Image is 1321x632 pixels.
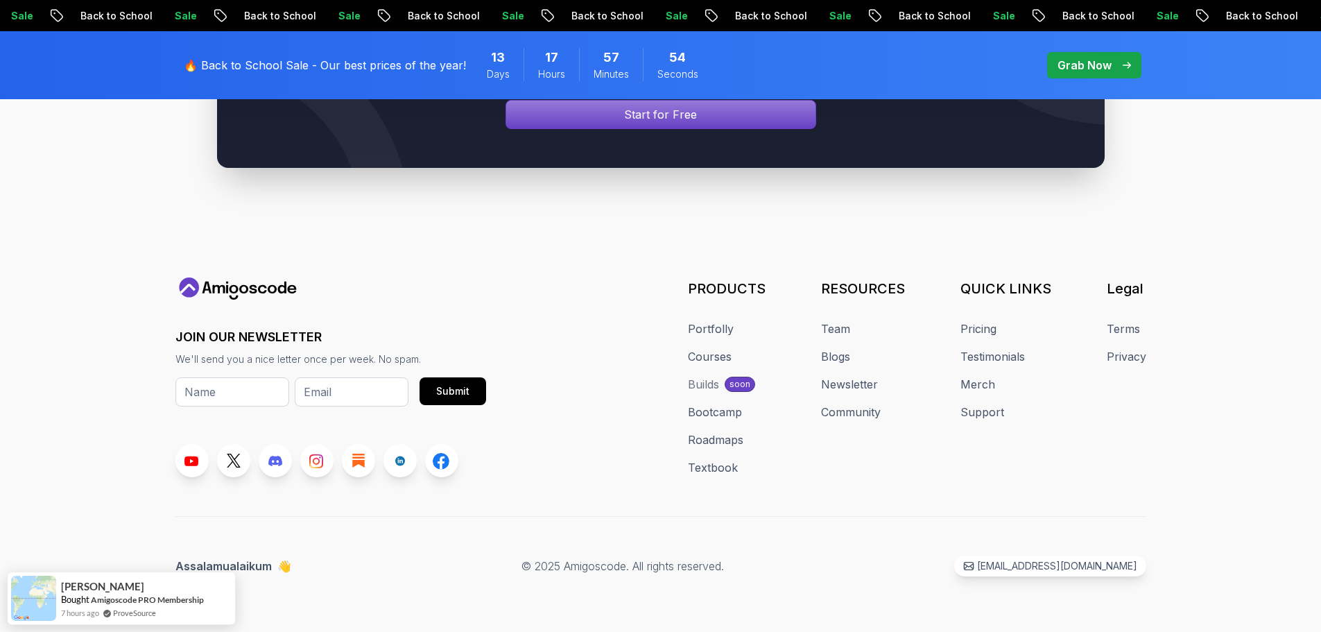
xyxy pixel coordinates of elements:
p: Start for Free [624,106,697,123]
a: Amigoscode PRO Membership [91,595,204,605]
p: Assalamualaikum [175,558,291,574]
p: Grab Now [1057,57,1112,74]
span: 57 Minutes [603,48,619,67]
input: Name [175,377,289,407]
p: Back to School [560,9,655,23]
span: 7 hours ago [61,607,99,619]
button: Submit [420,377,486,405]
p: Back to School [397,9,491,23]
h3: JOIN OUR NEWSLETTER [175,327,486,347]
a: Newsletter [821,376,878,393]
h3: RESOURCES [821,279,905,298]
a: ProveSource [113,607,156,619]
a: Discord link [259,444,292,477]
p: Back to School [233,9,327,23]
a: Testimonials [960,348,1025,365]
p: Sale [655,9,699,23]
span: 17 Hours [545,48,558,67]
h3: Legal [1107,279,1146,298]
a: Courses [688,348,732,365]
p: Back to School [724,9,818,23]
p: Sale [164,9,208,23]
a: Textbook [688,459,738,476]
a: Team [821,321,850,337]
div: Builds [688,376,719,393]
a: Bootcamp [688,404,742,420]
p: Sale [1146,9,1190,23]
p: [EMAIL_ADDRESS][DOMAIN_NAME] [977,559,1137,573]
h3: QUICK LINKS [960,279,1051,298]
h3: PRODUCTS [688,279,766,298]
a: Blogs [821,348,850,365]
p: Sale [982,9,1026,23]
p: 🔥 Back to School Sale - Our best prices of the year! [184,57,466,74]
span: Bought [61,594,89,605]
a: Blog link [342,444,375,477]
span: Seconds [657,67,698,81]
a: Instagram link [300,444,334,477]
p: Back to School [1051,9,1146,23]
a: Roadmaps [688,432,743,448]
span: Minutes [594,67,629,81]
p: Sale [491,9,535,23]
a: Support [960,404,1004,420]
p: Back to School [1215,9,1309,23]
img: provesource social proof notification image [11,576,56,621]
span: [PERSON_NAME] [61,581,144,592]
p: Back to School [69,9,164,23]
a: Twitter link [217,444,250,477]
a: Signin page [506,100,816,129]
p: We'll send you a nice letter once per week. No spam. [175,352,486,366]
span: 👋 [277,558,291,574]
span: Hours [538,67,565,81]
a: LinkedIn link [383,444,417,477]
div: Submit [436,384,469,398]
a: Pricing [960,321,996,337]
span: 54 Seconds [669,48,686,67]
span: 13 Days [491,48,505,67]
a: Terms [1107,321,1140,337]
p: Sale [818,9,863,23]
a: Facebook link [425,444,458,477]
p: soon [729,379,750,390]
a: [EMAIL_ADDRESS][DOMAIN_NAME] [954,556,1146,577]
p: Sale [327,9,372,23]
span: Days [487,67,510,81]
p: © 2025 Amigoscode. All rights reserved. [521,558,724,574]
a: Privacy [1107,348,1146,365]
a: Youtube link [175,444,209,477]
a: Merch [960,376,995,393]
a: Community [821,404,881,420]
p: Back to School [888,9,982,23]
a: Portfolly [688,321,734,337]
input: Email [295,377,408,407]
